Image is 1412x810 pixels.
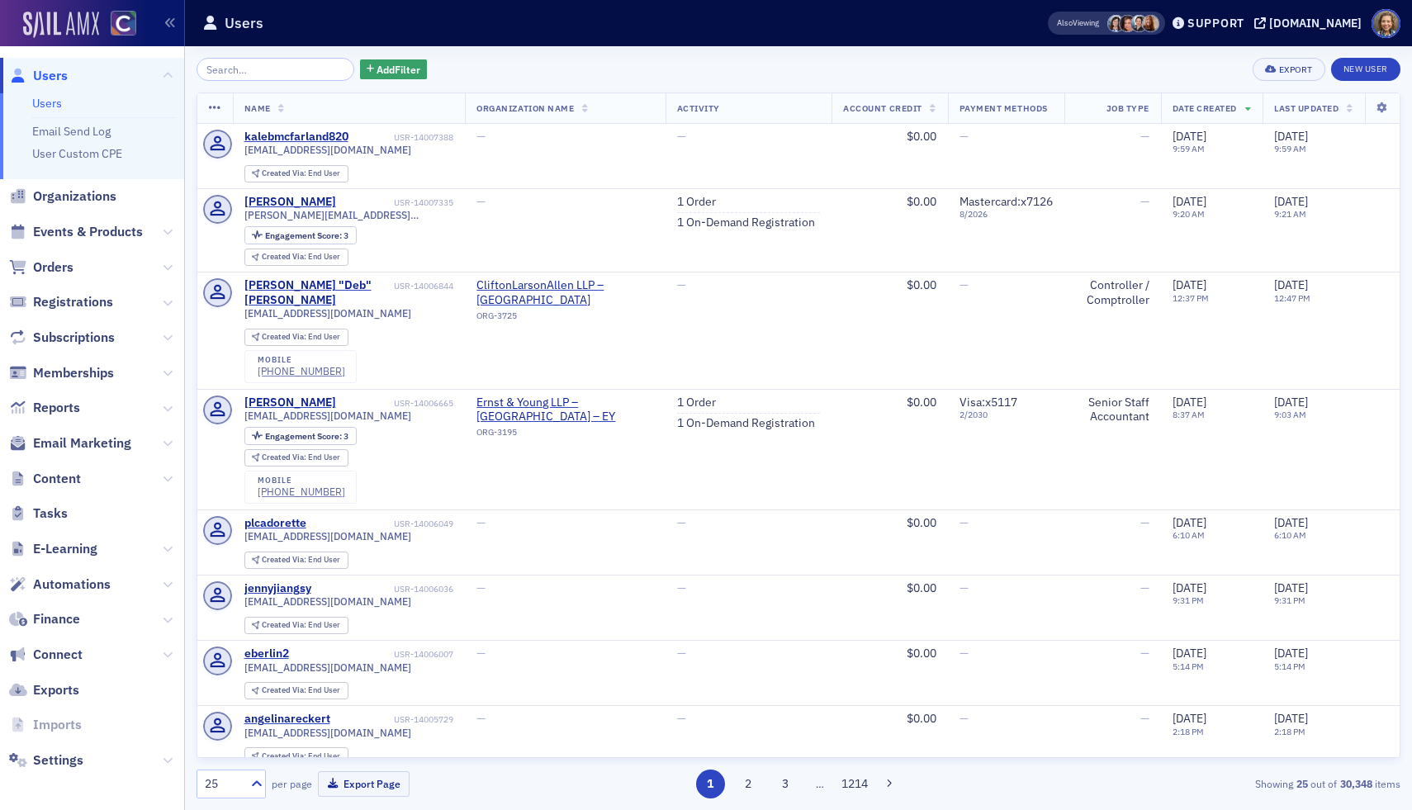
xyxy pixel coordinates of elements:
[262,453,340,462] div: End User
[1331,58,1400,81] a: New User
[33,399,80,417] span: Reports
[262,684,308,695] span: Created Via :
[808,776,832,791] span: …
[244,427,357,445] div: Engagement Score: 3
[1274,661,1305,672] time: 5:14 PM
[1173,194,1206,209] span: [DATE]
[33,223,143,241] span: Events & Products
[244,144,411,156] span: [EMAIL_ADDRESS][DOMAIN_NAME]
[244,552,348,569] div: Created Via: End User
[1173,594,1204,606] time: 9:31 PM
[262,333,340,342] div: End User
[265,231,348,240] div: 3
[244,226,357,244] div: Engagement Score: 3
[1187,16,1244,31] div: Support
[677,396,716,410] a: 1 Order
[959,410,1053,420] span: 2 / 2030
[244,249,348,266] div: Created Via: End User
[244,661,411,674] span: [EMAIL_ADDRESS][DOMAIN_NAME]
[111,11,136,36] img: SailAMX
[9,364,114,382] a: Memberships
[351,132,453,143] div: USR-14007388
[959,129,969,144] span: —
[9,293,113,311] a: Registrations
[394,281,453,291] div: USR-14006844
[907,580,936,595] span: $0.00
[1254,17,1367,29] button: [DOMAIN_NAME]
[1173,515,1206,530] span: [DATE]
[476,278,653,307] span: CliftonLarsonAllen LLP – Greenwood Village
[1274,143,1306,154] time: 9:59 AM
[244,595,411,608] span: [EMAIL_ADDRESS][DOMAIN_NAME]
[9,434,131,452] a: Email Marketing
[318,771,410,797] button: Export Page
[265,430,344,442] span: Engagement Score :
[244,195,336,210] a: [PERSON_NAME]
[1173,661,1204,672] time: 5:14 PM
[1140,711,1149,726] span: —
[1173,529,1205,541] time: 6:10 AM
[1173,580,1206,595] span: [DATE]
[244,410,411,422] span: [EMAIL_ADDRESS][DOMAIN_NAME]
[1173,143,1205,154] time: 9:59 AM
[33,434,131,452] span: Email Marketing
[244,165,348,182] div: Created Via: End User
[476,427,653,443] div: ORG-3195
[33,576,111,594] span: Automations
[1274,711,1308,726] span: [DATE]
[262,169,340,178] div: End User
[1076,278,1149,307] div: Controller / Comptroller
[1274,646,1308,661] span: [DATE]
[244,329,348,346] div: Created Via: End User
[677,515,686,530] span: —
[33,67,68,85] span: Users
[262,621,340,630] div: End User
[197,58,354,81] input: Search…
[841,770,869,798] button: 1214
[244,307,411,320] span: [EMAIL_ADDRESS][DOMAIN_NAME]
[959,102,1048,114] span: Payment Methods
[677,102,720,114] span: Activity
[959,646,969,661] span: —
[265,230,344,241] span: Engagement Score :
[244,647,289,661] a: eberlin2
[309,519,453,529] div: USR-14006049
[258,476,345,486] div: mobile
[476,646,486,661] span: —
[33,504,68,523] span: Tasks
[1274,409,1306,420] time: 9:03 AM
[476,515,486,530] span: —
[1274,529,1306,541] time: 6:10 AM
[244,278,391,307] a: [PERSON_NAME] "Deb" [PERSON_NAME]
[677,646,686,661] span: —
[1173,726,1204,737] time: 2:18 PM
[677,216,815,230] a: 1 On-Demand Registration
[244,581,311,596] div: jennyjiangsy
[677,195,716,210] a: 1 Order
[33,329,115,347] span: Subscriptions
[1274,594,1305,606] time: 9:31 PM
[33,681,79,699] span: Exports
[907,515,936,530] span: $0.00
[205,775,241,793] div: 25
[262,556,340,565] div: End User
[959,209,1053,220] span: 8 / 2026
[1274,102,1339,114] span: Last Updated
[1173,292,1209,304] time: 12:37 PM
[1140,580,1149,595] span: —
[1274,129,1308,144] span: [DATE]
[262,251,308,262] span: Created Via :
[9,504,68,523] a: Tasks
[476,396,653,424] span: Ernst & Young LLP – Denver – EY
[33,258,73,277] span: Orders
[1140,129,1149,144] span: —
[262,751,308,761] span: Created Via :
[9,646,83,664] a: Connect
[1173,102,1237,114] span: Date Created
[696,770,725,798] button: 1
[677,580,686,595] span: —
[262,686,340,695] div: End User
[244,682,348,699] div: Created Via: End User
[32,146,122,161] a: User Custom CPE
